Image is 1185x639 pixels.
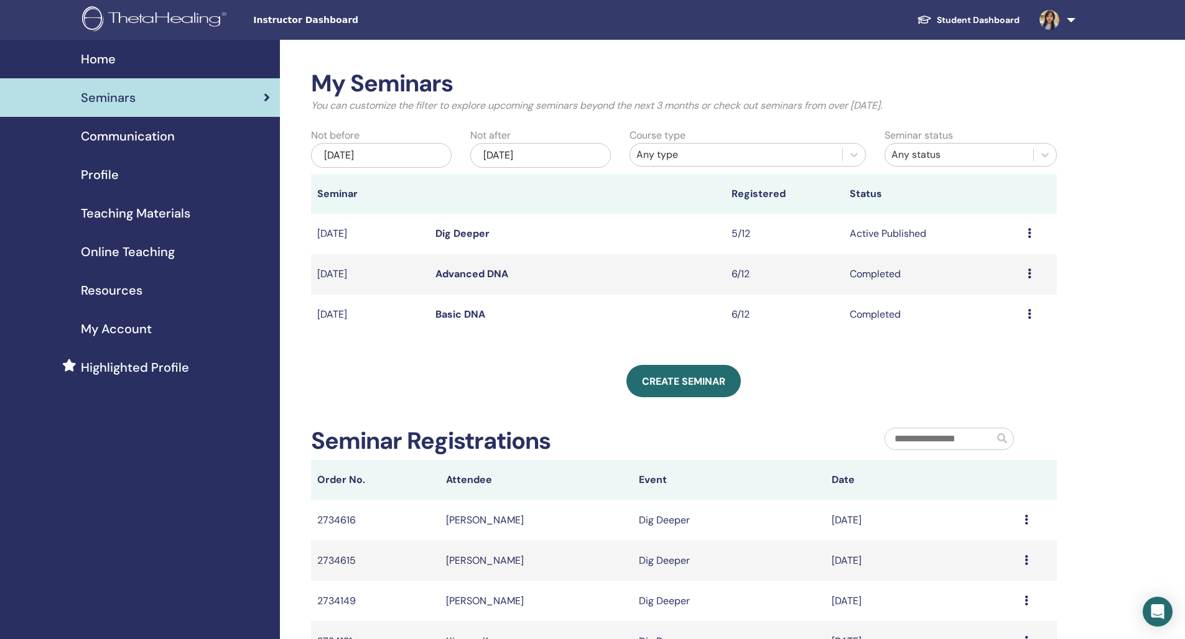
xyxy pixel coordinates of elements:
a: Basic DNA [435,308,485,321]
td: [DATE] [825,500,1018,540]
span: My Account [81,319,152,338]
div: [DATE] [470,143,611,168]
td: Dig Deeper [633,581,825,621]
td: 5/12 [725,214,843,254]
span: Communication [81,127,175,145]
td: Completed [843,254,1021,295]
span: Home [81,50,116,68]
span: Profile [81,165,119,184]
span: Teaching Materials [81,204,190,223]
td: [PERSON_NAME] [440,581,633,621]
td: [DATE] [311,214,429,254]
div: Any status [891,147,1027,162]
img: graduation-cap-white.svg [917,14,932,25]
span: Seminars [81,88,136,107]
td: [DATE] [825,540,1018,581]
span: Resources [81,281,142,300]
th: Status [843,174,1021,214]
th: Seminar [311,174,429,214]
a: Create seminar [626,365,741,397]
th: Registered [725,174,843,214]
div: [DATE] [311,143,452,168]
div: Any type [636,147,836,162]
td: Completed [843,295,1021,335]
span: Instructor Dashboard [253,14,440,27]
a: Student Dashboard [907,9,1029,32]
td: 2734149 [311,581,440,621]
label: Not after [470,128,511,143]
th: Event [633,460,825,500]
span: Create seminar [642,375,725,388]
td: Active Published [843,214,1021,254]
span: Highlighted Profile [81,358,189,377]
td: 2734615 [311,540,440,581]
label: Not before [311,128,360,143]
label: Course type [630,128,685,143]
th: Attendee [440,460,633,500]
img: logo.png [82,6,231,34]
h2: My Seminars [311,70,1057,98]
p: You can customize the filter to explore upcoming seminars beyond the next 3 months or check out s... [311,98,1057,113]
th: Date [825,460,1018,500]
div: Open Intercom Messenger [1143,597,1173,627]
span: Online Teaching [81,242,175,261]
td: [DATE] [825,581,1018,621]
h2: Seminar Registrations [311,427,551,456]
td: Dig Deeper [633,500,825,540]
td: [PERSON_NAME] [440,540,633,581]
img: default.jpg [1039,10,1059,30]
label: Seminar status [885,128,953,143]
td: Dig Deeper [633,540,825,581]
td: 2734616 [311,500,440,540]
td: [PERSON_NAME] [440,500,633,540]
td: 6/12 [725,295,843,335]
a: Advanced DNA [435,267,508,280]
td: [DATE] [311,295,429,335]
th: Order No. [311,460,440,500]
td: [DATE] [311,254,429,295]
a: Dig Deeper [435,227,490,240]
td: 6/12 [725,254,843,295]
